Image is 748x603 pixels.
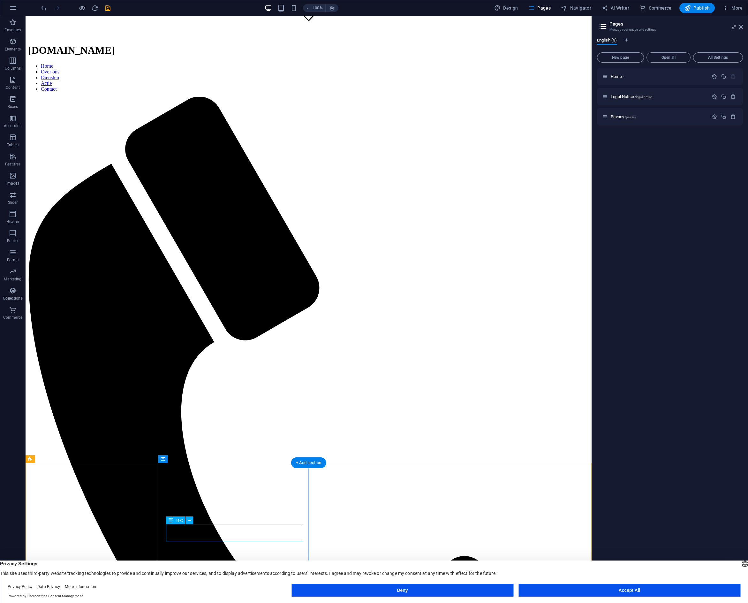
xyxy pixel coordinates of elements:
[4,277,21,282] p: Marketing
[637,3,674,13] button: Commerce
[625,115,636,119] span: /privacy
[649,56,688,59] span: Open all
[611,74,624,79] span: Click to open page
[609,115,708,119] div: Privacy/privacy
[313,4,323,12] h6: 100%
[730,74,736,79] div: The startpage cannot be deleted
[40,4,48,12] i: Undo: Delete elements (Ctrl+Z)
[8,104,18,109] p: Boxes
[600,56,641,59] span: New page
[176,518,183,522] span: Text
[730,114,736,119] div: Remove
[7,238,19,243] p: Footer
[561,5,591,11] span: Navigator
[5,162,20,167] p: Features
[4,123,22,128] p: Accordion
[91,4,99,12] button: reload
[599,3,632,13] button: AI Writer
[558,3,594,13] button: Navigator
[684,5,710,11] span: Publish
[609,21,743,27] h2: Pages
[679,3,715,13] button: Publish
[40,4,48,12] button: undo
[3,296,22,301] p: Collections
[639,5,672,11] span: Commerce
[646,52,691,63] button: Open all
[5,66,21,71] p: Columns
[609,27,730,33] h3: Manage your pages and settings
[6,219,19,224] p: Header
[329,5,335,11] i: On resize automatically adjust zoom level to fit chosen device.
[635,95,653,99] span: /legal-notice
[303,4,326,12] button: 100%
[8,200,18,205] p: Slider
[526,3,553,13] button: Pages
[623,75,624,79] span: /
[4,27,21,33] p: Favorites
[611,94,652,99] span: Click to open page
[721,94,726,99] div: Duplicate
[696,56,740,59] span: All Settings
[492,3,521,13] div: Design (Ctrl+Alt+Y)
[597,36,617,45] span: English (3)
[720,3,745,13] button: More
[721,74,726,79] div: Duplicate
[597,38,743,50] div: Language Tabs
[712,74,717,79] div: Settings
[6,181,19,186] p: Images
[609,95,708,99] div: Legal Notice/legal-notice
[104,4,111,12] button: save
[730,94,736,99] div: Remove
[291,457,326,468] div: + Add section
[601,5,629,11] span: AI Writer
[597,52,644,63] button: New page
[7,257,19,263] p: Forms
[494,5,518,11] span: Design
[712,114,717,119] div: Settings
[712,94,717,99] div: Settings
[721,114,726,119] div: Duplicate
[7,142,19,148] p: Tables
[722,5,743,11] span: More
[5,47,21,52] p: Elements
[609,74,708,79] div: Home/
[611,114,636,119] span: Click to open page
[3,315,22,320] p: Commerce
[528,5,551,11] span: Pages
[6,85,20,90] p: Content
[693,52,743,63] button: All Settings
[492,3,521,13] button: Design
